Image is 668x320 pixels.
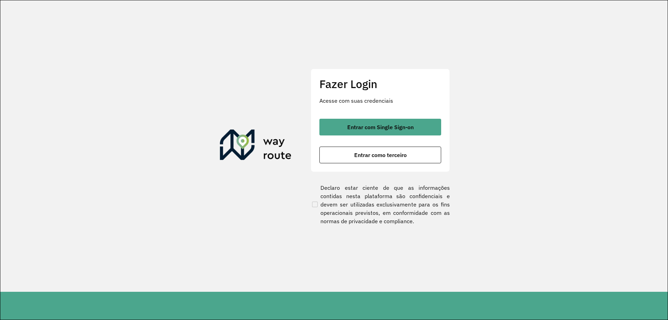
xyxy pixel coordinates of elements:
span: Entrar como terceiro [354,152,407,158]
button: button [319,147,441,163]
img: Roteirizador AmbevTech [220,130,292,163]
label: Declaro estar ciente de que as informações contidas nesta plataforma são confidenciais e devem se... [311,184,450,225]
p: Acesse com suas credenciais [319,96,441,105]
h2: Fazer Login [319,77,441,91]
button: button [319,119,441,135]
span: Entrar com Single Sign-on [347,124,414,130]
